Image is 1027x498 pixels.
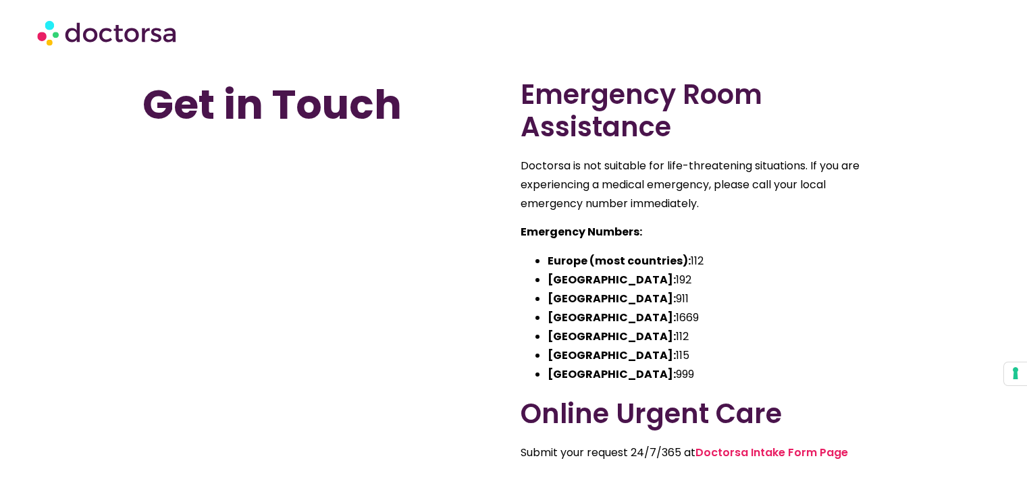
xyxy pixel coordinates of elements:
[548,366,676,382] strong: [GEOGRAPHIC_DATA]:
[142,78,507,131] h1: Get in Touch
[548,310,676,325] strong: [GEOGRAPHIC_DATA]:
[548,271,885,289] li: 192
[1004,362,1027,385] button: Your consent preferences for tracking technologies
[521,224,642,240] strong: Emergency Numbers:
[548,348,676,363] strong: [GEOGRAPHIC_DATA]:
[548,253,691,269] strong: Europe (most countries):
[548,365,885,384] li: 999
[521,443,885,462] p: Submit your request 24/7/365 at
[548,291,676,306] strong: [GEOGRAPHIC_DATA]:
[548,308,885,327] li: 1669
[548,329,676,344] strong: [GEOGRAPHIC_DATA]:
[548,252,885,271] li: 112
[695,445,848,460] a: Doctorsa Intake Form Page
[521,78,885,143] h2: Emergency Room Assistance
[548,346,885,365] li: 115
[548,272,676,287] strong: [GEOGRAPHIC_DATA]:
[521,397,885,430] h2: Online Urgent Care
[548,289,885,308] li: 911
[521,157,885,213] p: Doctorsa is not suitable for life-threatening situations. If you are experiencing a medical emerg...
[548,327,885,346] li: 112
